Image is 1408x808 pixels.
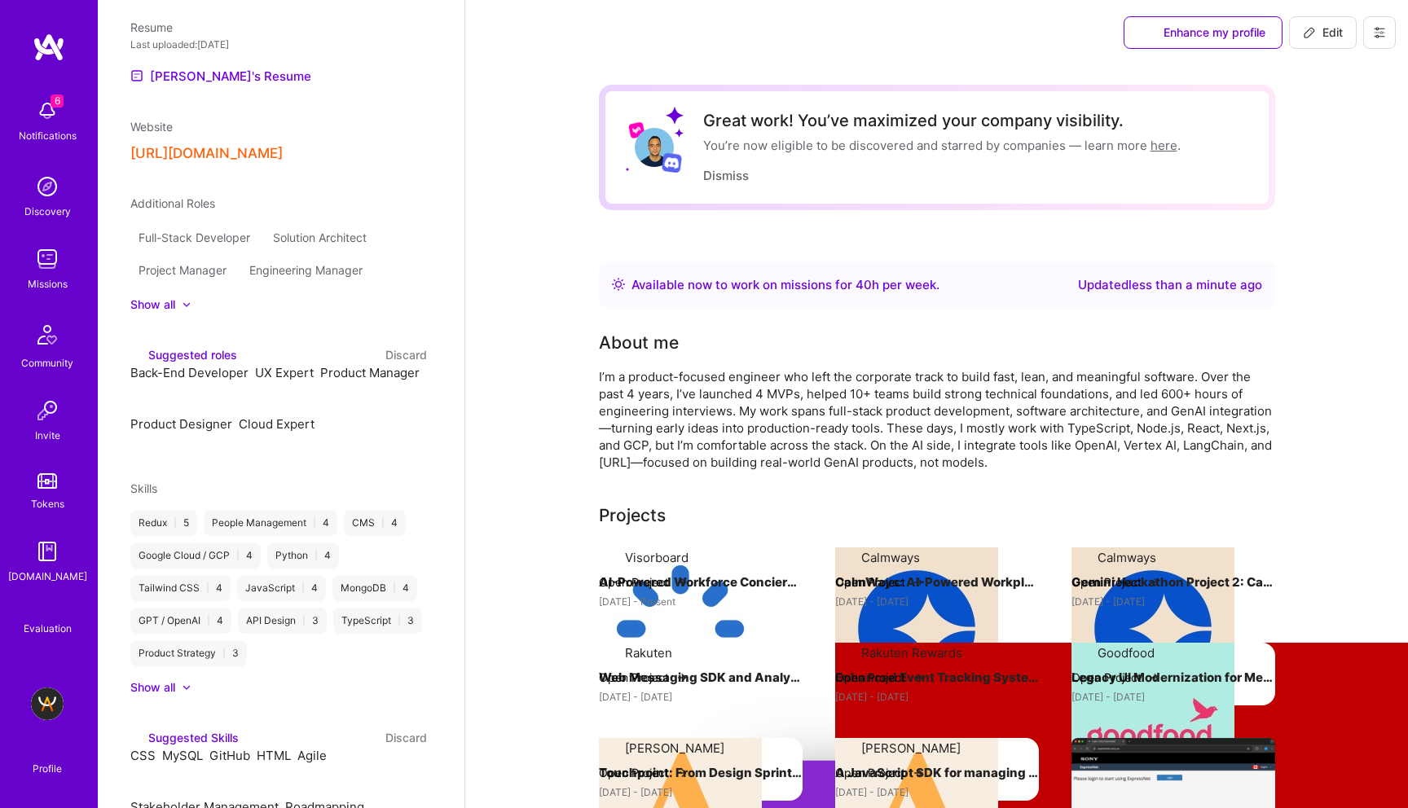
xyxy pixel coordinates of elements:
span: Website [130,120,173,134]
div: TypeScript 3 [333,608,422,634]
span: Edit [1303,24,1343,41]
span: Back-End Developer [130,365,249,380]
div: [DOMAIN_NAME] [8,568,87,585]
div: [PERSON_NAME] [625,740,724,757]
div: Python 4 [267,542,339,569]
img: Availability [612,278,625,291]
div: I’m a product-focused engineer who left the corporate track to build fast, lean, and meaningful s... [599,368,1275,471]
img: Lyft logo [628,121,645,138]
img: arrow-right [912,576,925,589]
i: Reject [214,779,227,791]
span: UX Expert [255,365,314,380]
span: | [207,614,210,627]
i: Reject [262,779,274,791]
i: icon SuggestedTeams [130,732,142,744]
span: | [315,549,318,562]
i: Reject [135,779,147,791]
div: [DATE] - [DATE] [599,784,803,801]
i: icon SuggestedTeams [130,349,142,361]
span: Enhance my profile [1141,24,1265,41]
h4: Touchpoint: From Design Sprint to First $1M in Revenue [599,762,803,784]
div: Goodfood [1098,644,1155,661]
a: A.Team - Grow A.Team's Community & Demand [27,687,68,720]
div: Tokens [31,495,64,512]
div: Redux 5 [130,510,197,536]
div: Full-Stack Developer [130,225,258,251]
img: A.Team - Grow A.Team's Community & Demand [31,687,64,720]
span: | [381,516,385,529]
img: arrow-right [912,671,925,684]
div: Evaluation [24,620,72,637]
button: Open Project [599,573,689,591]
i: Accept [260,382,272,394]
button: Edit [1289,16,1357,49]
img: arrow-right [1148,671,1161,684]
span: Product Designer [130,416,232,432]
div: About me [599,331,679,355]
img: arrow-right [675,766,689,779]
h4: Legacy UI Modernization for Meal Kit Management [1071,667,1275,688]
button: Discard [381,728,432,747]
div: Available now to work on missions for h per week . [631,275,939,295]
div: CMS 4 [344,510,406,536]
i: icon SelectionTeam [42,608,54,620]
button: Open Project [835,573,925,591]
i: Accept [325,382,337,394]
span: | [222,647,226,660]
div: Invite [35,427,60,444]
span: HTML [257,748,291,763]
img: arrow-right [675,576,689,589]
div: Calmways [861,549,920,566]
a: here [1151,138,1177,153]
div: Missions [28,275,68,292]
h4: AI-Powered Workforce Concierge Development [599,572,803,593]
span: GitHub [209,748,250,763]
div: Projects [599,503,666,528]
img: Discord logo [662,152,682,173]
i: Reject [135,447,147,459]
span: | [313,516,316,529]
div: [DATE] - [DATE] [1071,593,1275,610]
span: CSS [130,748,156,763]
div: Suggested roles [130,346,237,363]
img: logo [33,33,65,62]
span: | [174,516,177,529]
div: Google Cloud / GCP 4 [130,542,261,569]
img: arrow-right [1148,576,1161,589]
img: guide book [31,535,64,568]
div: JavaScript 4 [237,575,326,601]
span: | [236,549,240,562]
img: teamwork [31,243,64,275]
div: Rakuten Rewards [861,644,962,661]
button: Dismiss [703,167,749,184]
div: API Design 3 [238,608,327,634]
i: Accept [135,433,147,446]
i: Accept [244,433,256,446]
i: Accept [135,382,147,394]
img: Company logo [1071,547,1234,710]
img: Resume [130,69,143,82]
div: MongoDB 4 [332,575,417,601]
img: tokens [37,473,57,489]
span: | [206,582,209,595]
div: Suggested Skills [130,729,239,746]
div: [DATE] - [DATE] [835,688,1039,705]
div: Product Strategy 3 [130,640,247,666]
i: Reject [302,779,315,791]
i: Reject [325,396,337,408]
img: Community [28,315,67,354]
img: bell [31,94,64,127]
img: Invite [31,394,64,427]
button: Open Project [1071,669,1161,686]
div: [DATE] - [DATE] [599,688,803,705]
div: [DATE] - [DATE] [1071,688,1275,705]
span: 6 [51,94,64,108]
i: icon SuggestedTeams [1141,27,1154,40]
h4: Gemini Hackathon Project 2: CalmWays B2C Mental Health App [1071,572,1275,593]
button: Discard [381,345,432,364]
a: [PERSON_NAME]'s Resume [130,66,311,86]
button: Open Project [835,669,925,686]
div: Notifications [19,127,77,144]
h4: Web Messaging SDK and Analytics Tools Development [599,667,803,688]
i: Accept [302,765,315,777]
